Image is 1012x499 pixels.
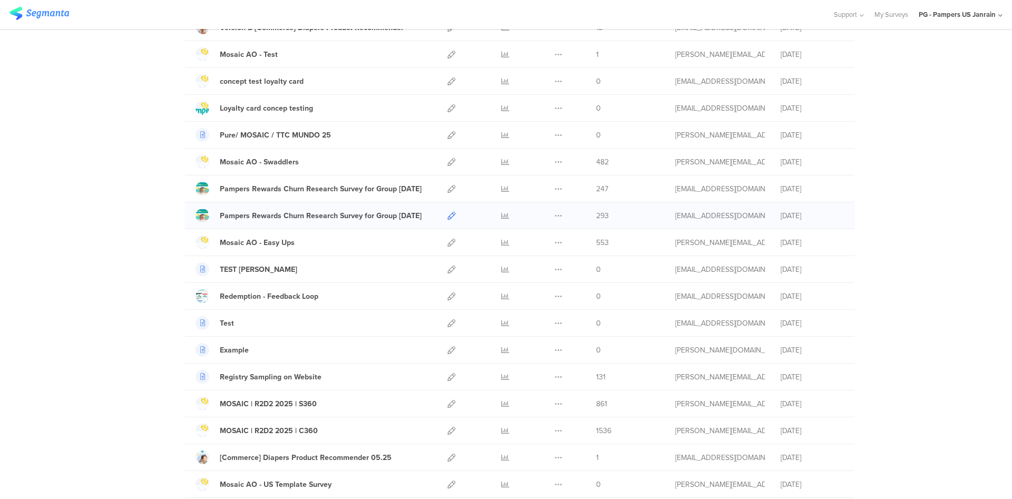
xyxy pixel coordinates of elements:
[196,236,295,249] a: Mosaic AO - Easy Ups
[220,291,318,302] div: Redemption - Feedback Loop
[596,130,601,141] span: 0
[220,452,392,463] div: [Commerce] Diapers Product Recommender 05.25
[781,156,844,168] div: [DATE]
[675,237,765,248] div: simanski.c@pg.com
[675,452,765,463] div: dova.c@pg.com
[220,130,331,141] div: Pure/ MOSAIC / TTC MUNDO 25
[781,371,844,383] div: [DATE]
[675,318,765,329] div: zanolla.l@pg.com
[675,76,765,87] div: cardosoteixeiral.c@pg.com
[596,452,599,463] span: 1
[220,318,234,329] div: Test
[220,237,295,248] div: Mosaic AO - Easy Ups
[675,345,765,356] div: csordas.lc@pg.com
[220,103,313,114] div: Loyalty card concep testing
[781,183,844,194] div: [DATE]
[196,262,297,276] a: TEST [PERSON_NAME]
[675,210,765,221] div: fjaili.r@pg.com
[596,156,609,168] span: 482
[596,103,601,114] span: 0
[675,130,765,141] div: simanski.c@pg.com
[675,371,765,383] div: simanski.c@pg.com
[781,291,844,302] div: [DATE]
[781,452,844,463] div: [DATE]
[196,397,317,410] a: MOSAIC | R2D2 2025 | S360
[675,264,765,275] div: martens.j.1@pg.com
[675,156,765,168] div: simanski.c@pg.com
[196,209,422,222] a: Pampers Rewards Churn Research Survey for Group [DATE]
[675,103,765,114] div: cardosoteixeiral.c@pg.com
[9,7,69,20] img: segmanta logo
[675,291,765,302] div: zanolla.l@pg.com
[596,183,608,194] span: 247
[781,479,844,490] div: [DATE]
[675,49,765,60] div: simanski.c@pg.com
[220,156,299,168] div: Mosaic AO - Swaddlers
[220,264,297,275] div: TEST Jasmin
[196,74,304,88] a: concept test loyalty card
[781,49,844,60] div: [DATE]
[596,398,607,409] span: 861
[220,76,304,87] div: concept test loyalty card
[781,425,844,436] div: [DATE]
[196,316,234,330] a: Test
[196,477,332,491] a: Mosaic AO - US Template Survey
[675,398,765,409] div: simanski.c@pg.com
[220,371,322,383] div: Registry Sampling on Website
[596,318,601,329] span: 0
[781,264,844,275] div: [DATE]
[220,479,332,490] div: Mosaic AO - US Template Survey
[834,9,857,19] span: Support
[596,291,601,302] span: 0
[196,424,318,437] a: MOSAIC | R2D2 2025 | C360
[596,264,601,275] span: 0
[596,237,609,248] span: 553
[781,210,844,221] div: [DATE]
[781,76,844,87] div: [DATE]
[220,425,318,436] div: MOSAIC | R2D2 2025 | C360
[196,182,422,195] a: Pampers Rewards Churn Research Survey for Group [DATE]
[196,343,249,357] a: Example
[196,289,318,303] a: Redemption - Feedback Loop
[596,425,611,436] span: 1536
[196,155,299,169] a: Mosaic AO - Swaddlers
[220,183,422,194] div: Pampers Rewards Churn Research Survey for Group 2 July 2025
[596,371,606,383] span: 131
[596,76,601,87] span: 0
[919,9,996,19] div: PG - Pampers US Janrain
[781,130,844,141] div: [DATE]
[220,398,317,409] div: MOSAIC | R2D2 2025 | S360
[596,49,599,60] span: 1
[781,103,844,114] div: [DATE]
[196,128,331,142] a: Pure/ MOSAIC / TTC MUNDO 25
[675,183,765,194] div: fjaili.r@pg.com
[596,479,601,490] span: 0
[596,345,601,356] span: 0
[781,318,844,329] div: [DATE]
[220,49,278,60] div: Mosaic AO - Test
[196,101,313,115] a: Loyalty card concep testing
[675,479,765,490] div: simanski.c@pg.com
[675,425,765,436] div: simanski.c@pg.com
[220,345,249,356] div: Example
[781,237,844,248] div: [DATE]
[596,210,609,221] span: 293
[781,345,844,356] div: [DATE]
[220,210,422,221] div: Pampers Rewards Churn Research Survey for Group 1 July 2025
[196,451,392,464] a: [Commerce] Diapers Product Recommender 05.25
[196,47,278,61] a: Mosaic AO - Test
[781,398,844,409] div: [DATE]
[196,370,322,384] a: Registry Sampling on Website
